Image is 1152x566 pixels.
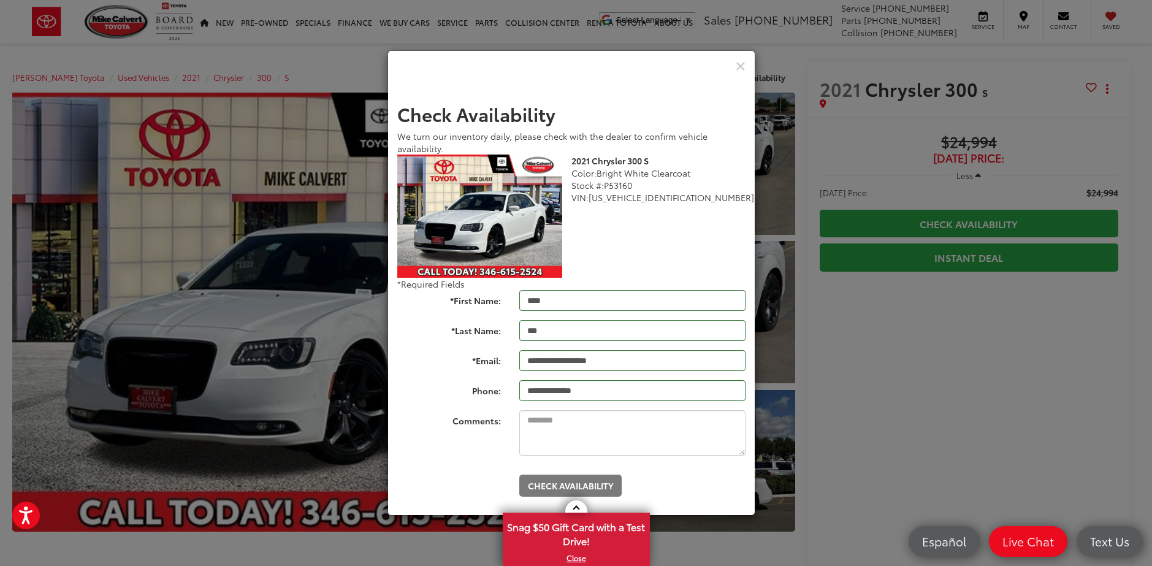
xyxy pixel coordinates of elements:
span: *Required Fields [397,278,465,290]
img: 2021 Chrysler 300 S [397,155,562,278]
span: VIN: [571,191,589,204]
button: Close [736,59,746,73]
button: Check Availability [519,475,622,497]
a: Text Us [1077,526,1143,557]
span: Text Us [1084,533,1135,549]
span: Español [916,533,972,549]
span: Live Chat [996,533,1060,549]
label: *Last Name: [388,320,510,337]
span: P53160 [604,179,632,191]
a: Live Chat [989,526,1067,557]
label: *First Name: [388,290,510,307]
label: Comments: [388,410,510,427]
h2: Check Availability [397,104,746,124]
span: [US_VEHICLE_IDENTIFICATION_NUMBER] [589,191,754,204]
span: Stock #: [571,179,604,191]
span: Snag $50 Gift Card with a Test Drive! [504,514,649,551]
b: 2021 Chrysler 300 S [571,155,649,167]
div: We turn our inventory daily, please check with the dealer to confirm vehicle availability. [397,130,746,155]
label: *Email: [388,350,510,367]
span: Color: [571,167,597,179]
label: Phone: [388,380,510,397]
span: Bright White Clearcoat [597,167,690,179]
a: Español [909,526,980,557]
